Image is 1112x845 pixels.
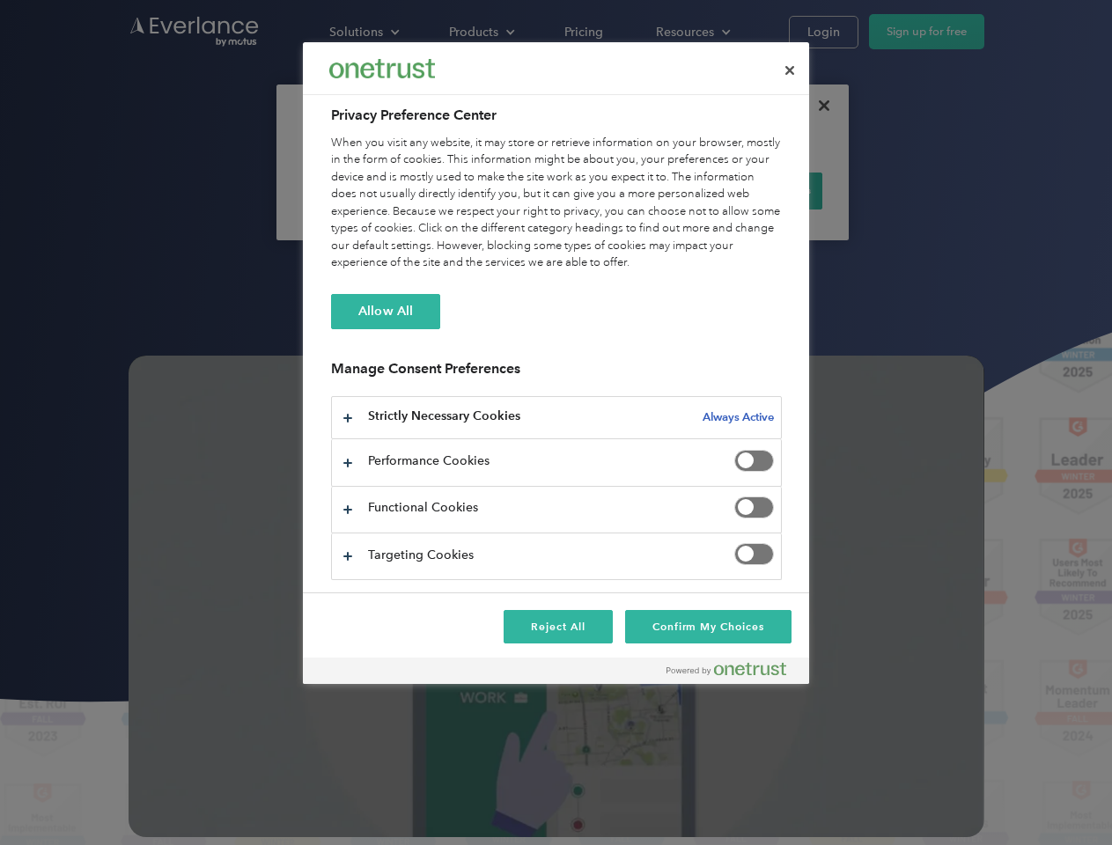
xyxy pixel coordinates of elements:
h3: Manage Consent Preferences [331,360,782,387]
div: Preference center [303,42,809,684]
div: Privacy Preference Center [303,42,809,684]
button: Confirm My Choices [625,610,792,643]
h2: Privacy Preference Center [331,105,782,126]
a: Powered by OneTrust Opens in a new Tab [666,662,800,684]
button: Reject All [504,610,613,643]
img: Everlance [329,59,435,77]
input: Submit [129,105,218,142]
div: When you visit any website, it may store or retrieve information on your browser, mostly in the f... [331,135,782,272]
img: Powered by OneTrust Opens in a new Tab [666,662,786,676]
button: Allow All [331,294,440,329]
button: Close [770,51,809,90]
div: Everlance [329,51,435,86]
